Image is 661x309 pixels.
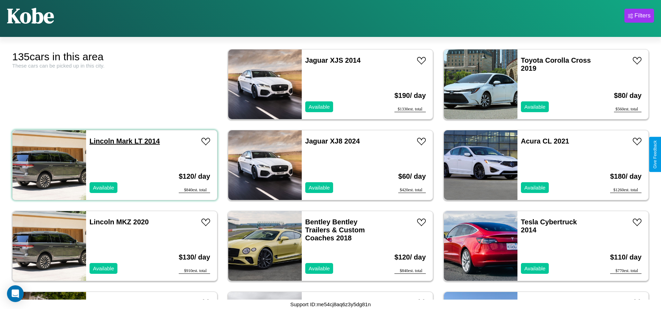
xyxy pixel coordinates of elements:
div: $ 1260 est. total [610,187,641,193]
h3: $ 180 / day [610,165,641,187]
div: $ 840 est. total [394,268,426,274]
a: Lincoln MKZ 2020 [90,218,149,226]
a: Jaguar XJ8 2024 [305,137,360,145]
div: $ 770 est. total [610,268,641,274]
p: Support ID: me54cj8aq6z3y5dg81n [290,300,371,309]
a: Toyota Corolla Cross 2019 [521,56,591,72]
div: $ 560 est. total [614,107,641,112]
h3: $ 120 / day [179,165,210,187]
p: Available [309,264,330,273]
p: Available [524,183,546,192]
p: Available [93,183,114,192]
h3: $ 110 / day [610,246,641,268]
div: Filters [635,12,651,19]
div: $ 1330 est. total [394,107,426,112]
div: These cars can be picked up in this city. [12,63,217,69]
button: Filters [624,9,654,23]
a: Acura CL 2021 [521,137,569,145]
h3: $ 60 / day [398,165,426,187]
p: Available [524,264,546,273]
h3: $ 190 / day [394,85,426,107]
a: Jaguar XJS 2014 [305,56,361,64]
div: Open Intercom Messenger [7,285,24,302]
p: Available [93,264,114,273]
a: Lincoln Mark LT 2014 [90,137,160,145]
div: 135 cars in this area [12,51,217,63]
h3: $ 80 / day [614,85,641,107]
div: $ 910 est. total [179,268,210,274]
h3: $ 130 / day [179,246,210,268]
div: $ 840 est. total [179,187,210,193]
a: Kia Cadenza 2022 [305,299,364,307]
a: Tesla Cybertruck 2014 [521,218,577,234]
h1: Kobe [7,1,54,30]
div: $ 420 est. total [398,187,426,193]
a: Bentley Bentley Trailers & Custom Coaches 2018 [305,218,365,242]
p: Available [524,102,546,111]
div: Give Feedback [653,140,658,169]
h3: $ 120 / day [394,246,426,268]
p: Available [309,102,330,111]
p: Available [309,183,330,192]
